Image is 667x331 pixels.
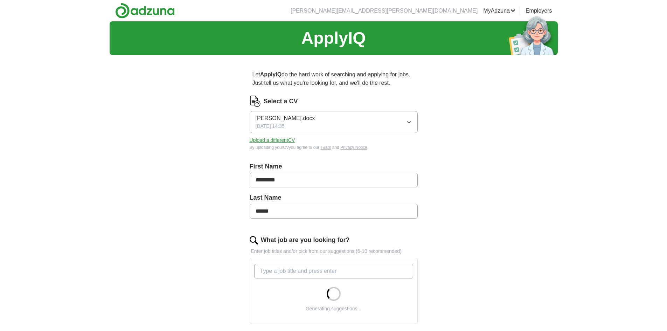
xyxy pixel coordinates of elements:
[250,144,418,151] div: By uploading your CV you agree to our and .
[250,137,295,144] button: Upload a differentCV
[254,264,413,278] input: Type a job title and press enter
[115,3,175,19] img: Adzuna logo
[250,111,418,133] button: [PERSON_NAME].docx[DATE] 14:35
[250,236,258,244] img: search.png
[256,114,315,123] span: [PERSON_NAME].docx
[340,145,367,150] a: Privacy Notice
[320,145,331,150] a: T&Cs
[250,193,418,202] label: Last Name
[291,7,478,15] li: [PERSON_NAME][EMAIL_ADDRESS][PERSON_NAME][DOMAIN_NAME]
[260,71,282,77] strong: ApplyIQ
[250,96,261,107] img: CV Icon
[250,162,418,171] label: First Name
[301,26,366,51] h1: ApplyIQ
[250,248,418,255] p: Enter job titles and/or pick from our suggestions (6-10 recommended)
[256,123,285,130] span: [DATE] 14:35
[306,305,362,312] div: Generating suggestions...
[483,7,515,15] a: MyAdzuna
[261,235,350,245] label: What job are you looking for?
[264,97,298,106] label: Select a CV
[526,7,552,15] a: Employers
[250,68,418,90] p: Let do the hard work of searching and applying for jobs. Just tell us what you're looking for, an...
